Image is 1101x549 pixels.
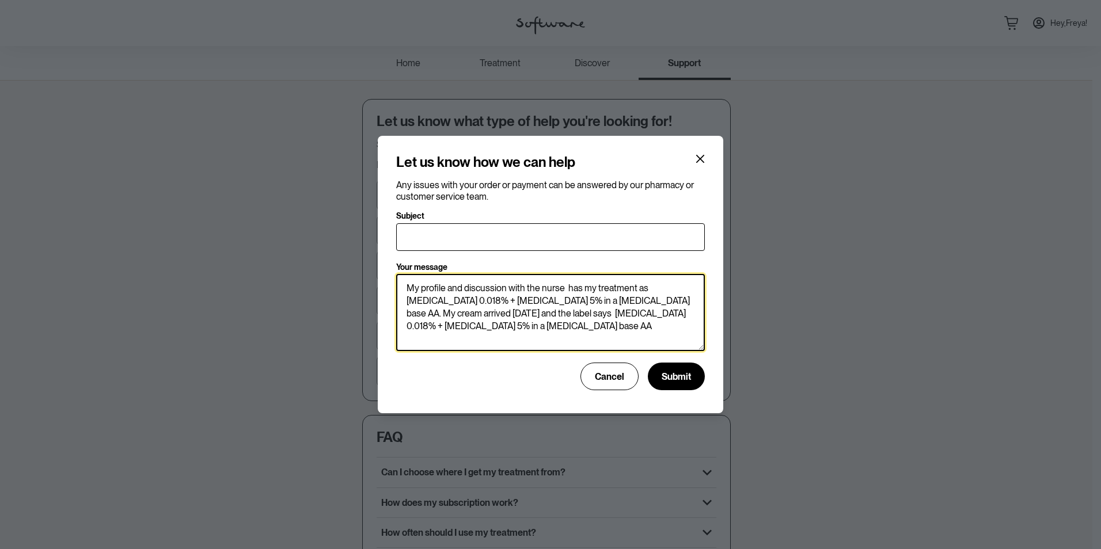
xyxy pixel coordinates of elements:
[396,180,705,201] p: Any issues with your order or payment can be answered by our pharmacy or customer service team.
[662,371,691,382] span: Submit
[580,363,639,390] button: Cancel
[396,154,575,171] h4: Let us know how we can help
[648,363,705,390] button: Submit
[691,150,709,168] button: Close
[595,371,624,382] span: Cancel
[396,262,447,272] p: Your message
[396,211,424,221] p: Subject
